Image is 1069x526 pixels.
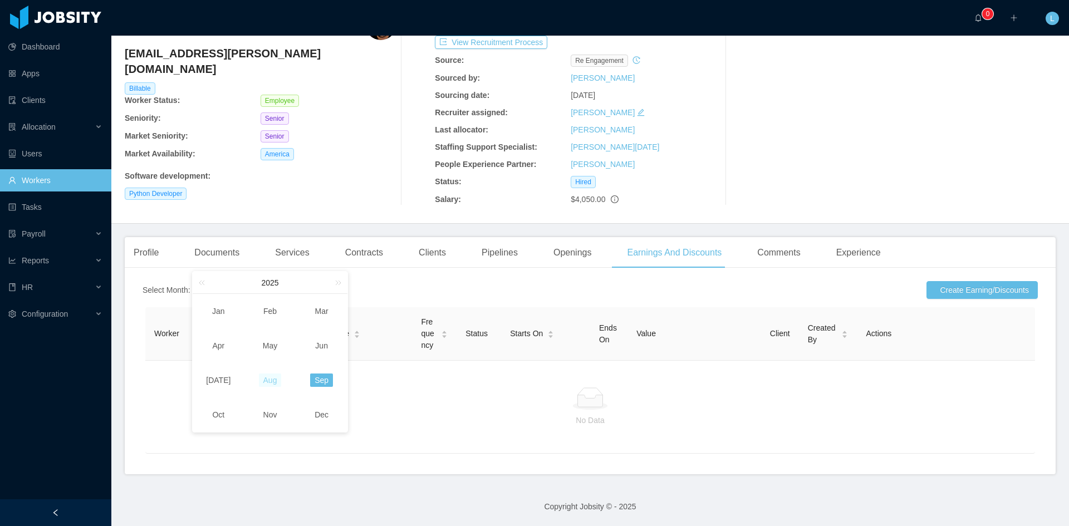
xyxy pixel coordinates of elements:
[571,73,635,82] a: [PERSON_NAME]
[435,36,547,49] button: icon: exportView Recruitment Process
[193,397,244,432] td: Oct
[435,91,489,100] b: Sourcing date:
[442,333,448,337] i: icon: caret-down
[8,123,16,131] i: icon: solution
[435,108,508,117] b: Recruiter assigned:
[571,176,596,188] span: Hired
[926,281,1038,299] button: icon: [object Object]Create Earning/Discounts
[571,195,605,204] span: $4,050.00
[310,408,333,421] a: Dec
[982,8,993,19] sup: 0
[435,142,537,151] b: Staffing Support Specialist:
[618,237,730,268] div: Earnings And Discounts
[442,330,448,333] i: icon: caret-up
[548,333,554,337] i: icon: caret-down
[842,330,848,333] i: icon: caret-up
[571,142,659,151] a: [PERSON_NAME][DATE]
[410,237,455,268] div: Clients
[8,196,102,218] a: icon: profileTasks
[435,195,461,204] b: Salary:
[547,329,554,337] div: Sort
[22,256,49,265] span: Reports
[260,272,279,294] a: 2025
[571,125,635,134] a: [PERSON_NAME]
[632,56,640,64] i: icon: history
[261,130,289,142] span: Senior
[548,330,554,333] i: icon: caret-up
[244,363,296,397] td: Aug
[125,188,187,200] span: Python Developer
[185,237,248,268] div: Documents
[8,62,102,85] a: icon: appstoreApps
[125,96,180,105] b: Worker Status:
[8,169,102,191] a: icon: userWorkers
[193,294,244,328] td: Jan
[22,283,33,292] span: HR
[332,328,349,340] span: Type
[354,333,360,337] i: icon: caret-down
[208,304,229,318] a: Jan
[143,284,190,296] div: Select Month:
[354,329,360,337] div: Sort
[154,329,179,338] span: Worker
[473,237,527,268] div: Pipelines
[244,328,296,363] td: May
[435,73,480,82] b: Sourced by:
[571,55,628,67] span: re engagement
[510,328,543,340] span: Starts On
[435,38,547,47] a: icon: exportView Recruitment Process
[310,373,333,387] a: Sep
[441,329,448,337] div: Sort
[125,46,396,77] h4: [EMAIL_ADDRESS][PERSON_NAME][DOMAIN_NAME]
[8,142,102,165] a: icon: robotUsers
[354,330,360,333] i: icon: caret-up
[748,237,809,268] div: Comments
[336,237,392,268] div: Contracts
[421,316,437,351] span: Frequency
[125,82,155,95] span: Billable
[202,373,235,387] a: [DATE]
[125,149,195,158] b: Market Availability:
[465,329,488,338] span: Status
[435,160,536,169] b: People Experience Partner:
[571,91,595,100] span: [DATE]
[266,237,318,268] div: Services
[296,397,347,432] td: Dec
[258,339,282,352] a: May
[261,95,299,107] span: Employee
[8,283,16,291] i: icon: book
[599,323,617,344] span: Ends On
[637,109,645,116] i: icon: edit
[636,329,656,338] span: Value
[259,373,282,387] a: Aug
[8,230,16,238] i: icon: file-protect
[22,229,46,238] span: Payroll
[261,112,289,125] span: Senior
[770,329,790,338] span: Client
[311,304,333,318] a: Mar
[193,363,244,397] td: Jul
[435,177,461,186] b: Status:
[259,304,281,318] a: Feb
[8,310,16,318] i: icon: setting
[841,329,848,337] div: Sort
[808,322,837,346] span: Created By
[125,114,161,122] b: Seniority:
[125,131,188,140] b: Market Seniority:
[193,328,244,363] td: Apr
[296,363,347,397] td: Sep
[1050,12,1055,25] span: L
[22,122,56,131] span: Allocation
[296,328,347,363] td: Jun
[208,339,229,352] a: Apr
[611,195,619,203] span: info-circle
[125,171,210,180] b: Software development :
[244,294,296,328] td: Feb
[1010,14,1018,22] i: icon: plus
[842,333,848,337] i: icon: caret-down
[125,237,168,268] div: Profile
[296,294,347,328] td: Mar
[111,488,1069,526] footer: Copyright Jobsity © - 2025
[571,108,635,117] a: [PERSON_NAME]
[827,237,890,268] div: Experience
